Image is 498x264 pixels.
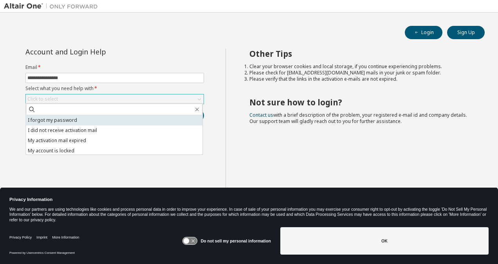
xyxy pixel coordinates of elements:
[4,2,102,10] img: Altair One
[249,97,471,107] h2: Not sure how to login?
[249,76,471,82] li: Please verify that the links in the activation e-mails are not expired.
[249,70,471,76] li: Please check for [EMAIL_ADDRESS][DOMAIN_NAME] mails in your junk or spam folder.
[249,49,471,59] h2: Other Tips
[249,112,273,118] a: Contact us
[249,112,467,125] span: with a brief description of the problem, your registered e-mail id and company details. Our suppo...
[26,115,202,125] li: I forgot my password
[447,26,485,39] button: Sign Up
[25,49,168,55] div: Account and Login Help
[27,96,58,102] div: Click to select
[249,63,471,70] li: Clear your browser cookies and local storage, if you continue experiencing problems.
[26,94,204,104] div: Click to select
[405,26,442,39] button: Login
[25,85,204,92] label: Select what you need help with
[25,64,204,71] label: Email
